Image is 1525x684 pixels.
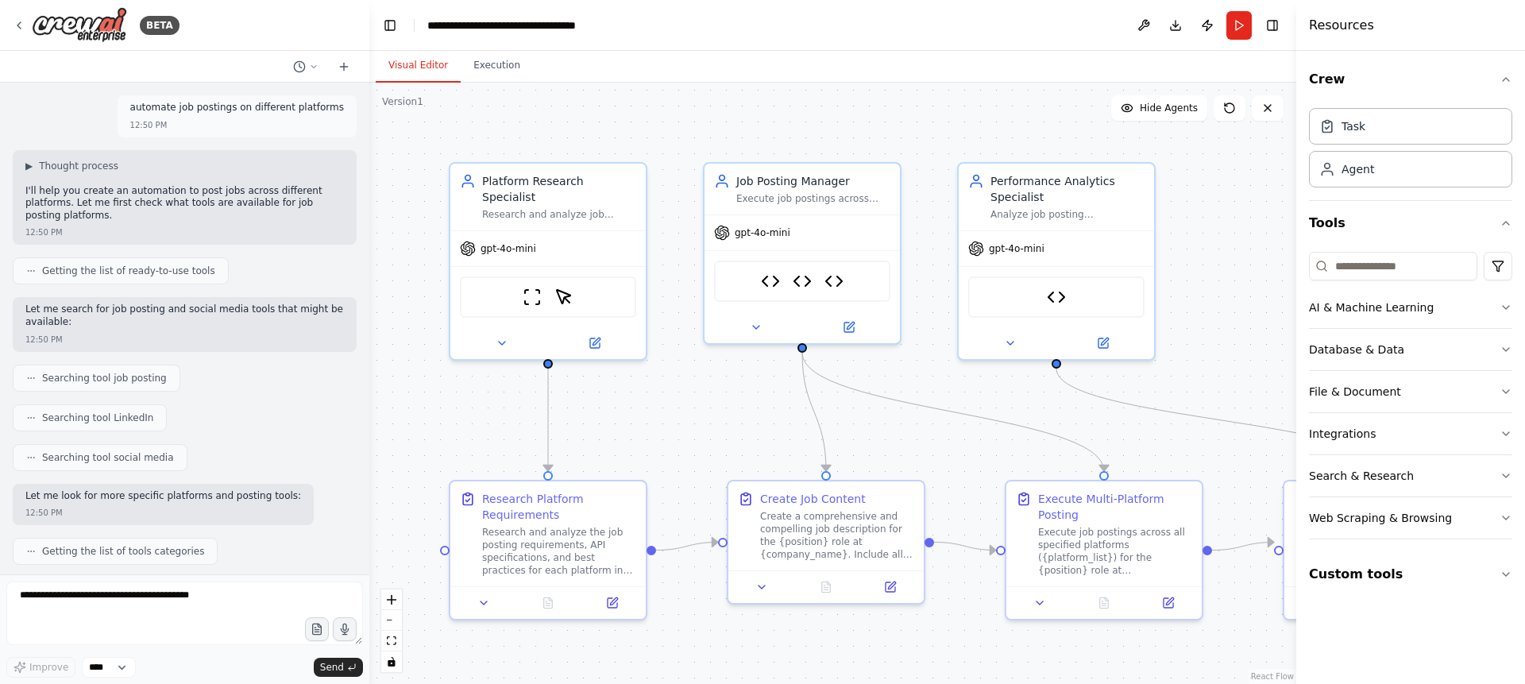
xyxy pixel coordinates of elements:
[824,272,844,291] img: Job Posting Tracker Tool
[305,617,329,641] button: Upload files
[1342,161,1374,177] div: Agent
[1309,201,1512,245] button: Tools
[25,160,33,172] span: ▶
[481,242,536,255] span: gpt-4o-mini
[25,334,63,346] div: 12:50 PM
[1140,102,1198,114] span: Hide Agents
[449,162,647,361] div: Platform Research SpecialistResearch and analyze job posting platforms ({platform_list}) to under...
[333,617,357,641] button: Click to speak your automation idea
[1038,491,1192,523] div: Execute Multi-Platform Posting
[25,185,344,222] p: I'll help you create an automation to post jobs across different platforms. Let me first check wh...
[42,451,174,464] span: Searching tool social media
[550,334,639,353] button: Open in side panel
[1309,245,1512,552] div: Tools
[1309,497,1512,539] button: Web Scraping & Browsing
[863,578,917,597] button: Open in side panel
[1309,287,1512,328] button: AI & Machine Learning
[793,272,812,291] img: Job Formatter Tool
[515,593,582,613] button: No output available
[794,353,834,471] g: Edge from f6624076-29dc-4841-95a5-5363a1e5500c to 435d7e61-5e0e-441c-8539-defa32ae90bb
[482,491,636,523] div: Research Platform Requirements
[29,661,68,674] span: Improve
[314,658,363,677] button: Send
[585,593,639,613] button: Open in side panel
[42,412,153,424] span: Searching tool LinkedIn
[381,651,402,672] button: toggle interactivity
[735,226,790,239] span: gpt-4o-mini
[1212,535,1274,558] g: Edge from 78f7367a-3213-4b48-ad8c-bbd2f8179a9e to 7cc5da8c-1e4d-4e57-8a19-bcb9954774c9
[379,14,401,37] button: Hide left sidebar
[736,173,890,189] div: Job Posting Manager
[990,208,1145,221] div: Analyze job posting performance across all platforms, generate comprehensive reports on posting s...
[656,535,718,558] g: Edge from 4e18f192-1849-41ff-9bf3-a685d4a13ed3 to 435d7e61-5e0e-441c-8539-defa32ae90bb
[934,535,996,558] g: Edge from 435d7e61-5e0e-441c-8539-defa32ae90bb to 78f7367a-3213-4b48-ad8c-bbd2f8179a9e
[461,49,533,83] button: Execution
[1071,593,1138,613] button: No output available
[957,162,1156,361] div: Performance Analytics SpecialistAnalyze job posting performance across all platforms, generate co...
[1309,299,1434,315] div: AI & Machine Learning
[482,526,636,577] div: Research and analyze the job posting requirements, API specifications, and best practices for eac...
[1309,510,1452,526] div: Web Scraping & Browsing
[1309,413,1512,454] button: Integrations
[140,16,180,35] div: BETA
[482,208,636,221] div: Research and analyze job posting platforms ({platform_list}) to understand their posting requirem...
[1141,593,1195,613] button: Open in side panel
[1309,455,1512,497] button: Search & Research
[1309,57,1512,102] button: Crew
[6,657,75,678] button: Improve
[449,480,647,620] div: Research Platform RequirementsResearch and analyze the job posting requirements, API specificatio...
[761,272,780,291] img: Job Posting API Tool
[39,160,118,172] span: Thought process
[130,102,344,114] p: automate job postings on different platforms
[540,353,556,471] g: Edge from 1a8d0925-2516-4072-be71-8c9d482b2538 to 4e18f192-1849-41ff-9bf3-a685d4a13ed3
[381,589,402,610] button: zoom in
[736,192,890,205] div: Execute job postings across multiple platforms ({platform_list}) for {position} at {company_name}...
[1261,14,1284,37] button: Hide right sidebar
[703,162,901,345] div: Job Posting ManagerExecute job postings across multiple platforms ({platform_list}) for {position...
[1058,334,1148,353] button: Open in side panel
[1309,468,1414,484] div: Search & Research
[427,17,576,33] nav: breadcrumb
[1005,480,1203,620] div: Execute Multi-Platform PostingExecute job postings across all specified platforms ({platform_list...
[42,545,204,558] span: Getting the list of tools categories
[25,226,63,238] div: 12:50 PM
[1309,552,1512,597] button: Custom tools
[25,490,301,503] p: Let me look for more specific platforms and posting tools:
[25,160,118,172] button: ▶Thought process
[32,7,127,43] img: Logo
[25,507,63,519] div: 12:50 PM
[376,49,461,83] button: Visual Editor
[804,318,894,337] button: Open in side panel
[1309,329,1512,370] button: Database & Data
[727,480,925,605] div: Create Job ContentCreate a comprehensive and compelling job description for the {position} role a...
[42,265,215,277] span: Getting the list of ready-to-use tools
[1309,342,1404,357] div: Database & Data
[554,288,573,307] img: ScrapeElementFromWebsiteTool
[760,510,914,561] div: Create a comprehensive and compelling job description for the {position} role at {company_name}. ...
[1342,118,1365,134] div: Task
[381,610,402,631] button: zoom out
[25,303,344,328] p: Let me search for job posting and social media tools that might be available:
[1309,102,1512,200] div: Crew
[1047,288,1066,307] img: Job Posting Tracker Tool
[989,242,1044,255] span: gpt-4o-mini
[331,57,357,76] button: Start a new chat
[1111,95,1207,121] button: Hide Agents
[990,173,1145,205] div: Performance Analytics Specialist
[793,578,860,597] button: No output available
[1038,526,1192,577] div: Execute job postings across all specified platforms ({platform_list}) for the {position} role at ...
[1309,16,1374,35] h4: Resources
[130,119,168,131] div: 12:50 PM
[382,95,423,108] div: Version 1
[1309,426,1376,442] div: Integrations
[1309,371,1512,412] button: File & Document
[1048,369,1390,471] g: Edge from 40f1e607-0549-4aa2-ad72-60555922cddb to 7cc5da8c-1e4d-4e57-8a19-bcb9954774c9
[1309,384,1401,400] div: File & Document
[320,661,344,674] span: Send
[42,372,167,385] span: Searching tool job posting
[760,491,866,507] div: Create Job Content
[482,173,636,205] div: Platform Research Specialist
[1251,672,1294,681] a: React Flow attribution
[287,57,325,76] button: Switch to previous chat
[381,631,402,651] button: fit view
